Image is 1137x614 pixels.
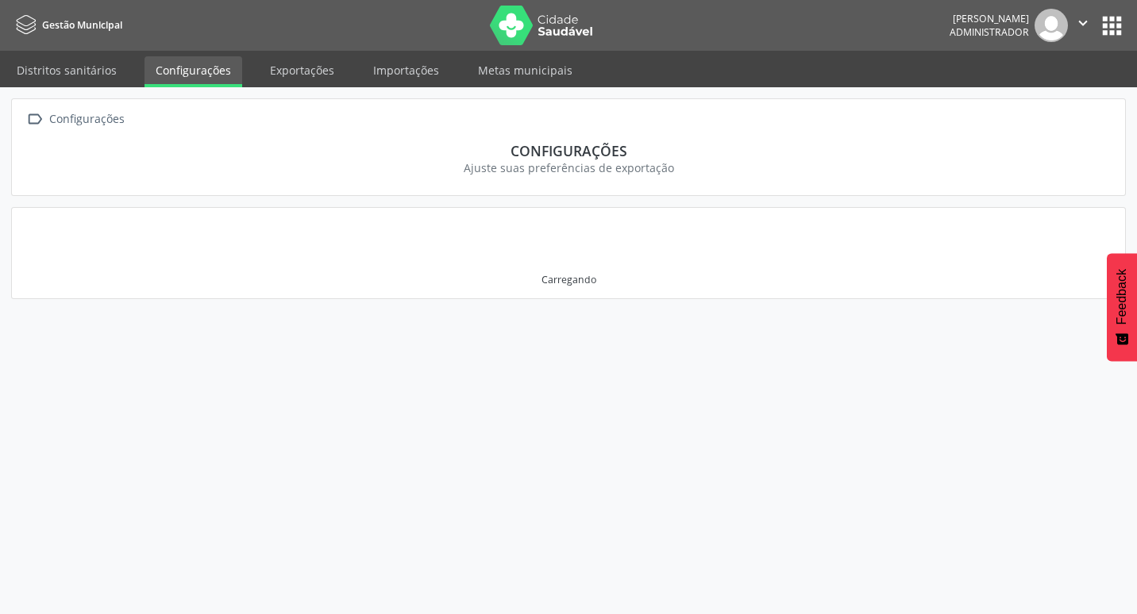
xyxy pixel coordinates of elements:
[23,108,46,131] i: 
[1098,12,1126,40] button: apps
[145,56,242,87] a: Configurações
[34,142,1103,159] div: Configurações
[1107,253,1137,361] button: Feedback - Mostrar pesquisa
[34,159,1103,176] div: Ajuste suas preferências de exportação
[542,273,596,286] div: Carregando
[362,56,450,84] a: Importações
[11,12,122,38] a: Gestão Municipal
[23,108,127,131] a:  Configurações
[46,108,127,131] div: Configurações
[6,56,128,84] a: Distritos sanitários
[467,56,584,84] a: Metas municipais
[1074,14,1092,32] i: 
[950,25,1029,39] span: Administrador
[1035,9,1068,42] img: img
[42,18,122,32] span: Gestão Municipal
[259,56,345,84] a: Exportações
[1115,269,1129,324] span: Feedback
[1068,9,1098,42] button: 
[950,12,1029,25] div: [PERSON_NAME]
